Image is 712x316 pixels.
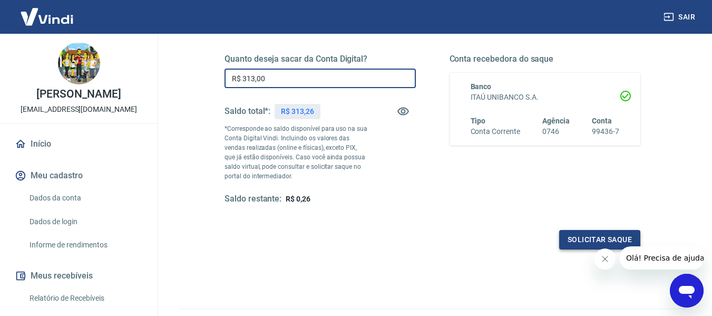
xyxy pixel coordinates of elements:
span: Agência [542,117,570,125]
span: R$ 0,26 [286,195,310,203]
h6: 0746 [542,126,570,137]
p: [PERSON_NAME] [36,89,121,100]
span: Conta [592,117,612,125]
h5: Saldo total*: [225,106,270,117]
iframe: Botão para abrir a janela de mensagens [670,274,704,308]
button: Sair [661,7,699,27]
h6: ITAÚ UNIBANCO S.A. [471,92,620,103]
span: Banco [471,82,492,91]
h5: Quanto deseja sacar da Conta Digital? [225,54,416,64]
a: Dados de login [25,211,145,233]
h6: Conta Corrente [471,126,520,137]
p: *Corresponde ao saldo disponível para uso na sua Conta Digital Vindi. Incluindo os valores das ve... [225,124,368,181]
a: Dados da conta [25,187,145,209]
a: Relatório de Recebíveis [25,288,145,309]
button: Meus recebíveis [13,264,145,288]
span: Olá! Precisa de ajuda? [6,7,89,16]
iframe: Mensagem da empresa [620,246,704,270]
h5: Saldo restante: [225,194,281,205]
h5: Conta recebedora do saque [450,54,641,64]
h6: 99436-7 [592,126,619,137]
iframe: Fechar mensagem [594,248,616,270]
span: Tipo [471,117,486,125]
p: [EMAIL_ADDRESS][DOMAIN_NAME] [21,104,137,115]
img: cb0d3cc9-c447-4fd8-a47a-f2331d31d1d7.jpeg [58,42,100,84]
p: R$ 313,26 [281,106,314,117]
button: Meu cadastro [13,164,145,187]
img: Vindi [13,1,81,33]
a: Informe de rendimentos [25,234,145,256]
button: Solicitar saque [559,230,640,250]
a: Início [13,132,145,156]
